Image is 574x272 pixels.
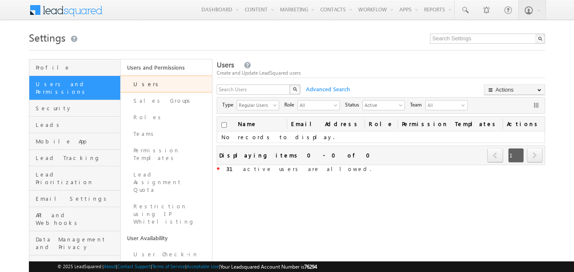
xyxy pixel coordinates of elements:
a: User Check-in [121,246,212,263]
span: Mobile App [36,137,118,145]
a: Restriction using IP Whitelisting [121,198,212,230]
a: Sales Groups [121,93,212,109]
a: Roles [121,109,212,126]
span: Leads [36,121,118,129]
span: next [527,148,543,163]
span: Role [284,101,297,109]
span: Type [222,101,237,109]
span: Email Settings [36,195,118,202]
a: prev [487,149,503,163]
a: Role [365,117,398,131]
div: Create and Update LeadSquared users [217,69,546,77]
a: Users [121,76,212,93]
span: Team [410,101,425,109]
span: Regular Users [237,101,272,109]
a: Lead Prioritization [29,166,120,191]
span: Settings [29,31,65,44]
a: Acceptable Use [187,264,219,269]
a: Email Address [287,117,365,131]
td: No records to display. [217,132,545,143]
span: 1 [508,148,524,163]
input: Search Settings [430,34,545,44]
a: Analytics [29,255,120,272]
span: Active [363,101,398,109]
a: Terms of Service [152,264,185,269]
span: Status [345,101,362,109]
a: About [104,264,116,269]
a: Users and Permissions [29,76,120,100]
a: Lead Tracking [29,150,120,166]
a: Leads [29,117,120,133]
a: Name [234,117,261,131]
span: © 2025 LeadSquared | | | | | [57,263,317,271]
span: API and Webhooks [36,211,118,227]
a: Profile [29,59,120,76]
span: Users and Permissions [36,80,118,95]
a: Data Management and Privacy [29,231,120,255]
span: 76294 [304,264,317,270]
span: Permission Templates [398,117,503,131]
span: select [273,103,280,107]
span: All [426,101,460,110]
span: Actions [503,117,545,131]
a: Security [29,100,120,117]
span: active users are allowed. [220,165,371,172]
a: Permission Templates [121,142,212,166]
span: Your Leadsquared Account Number is [220,264,317,270]
span: All [298,101,333,109]
span: Users [217,60,234,70]
span: Data Management and Privacy [36,236,118,251]
a: Mobile App [29,133,120,150]
a: Teams [121,126,212,142]
div: Displaying items 0 - 0 of 0 [219,150,375,160]
a: Email Settings [29,191,120,207]
img: Search [293,87,297,91]
button: Actions [484,84,545,95]
input: Search Users [217,84,291,95]
a: Lead Assignment Quota [121,166,212,198]
span: select [399,103,406,107]
span: Advanced Search [302,85,353,93]
span: Security [36,104,118,112]
a: API and Webhooks [29,207,120,231]
span: Analytics [36,260,118,267]
span: Profile [36,64,118,71]
span: Lead Prioritization [36,171,118,186]
a: Contact Support [117,264,151,269]
strong: 31 [226,165,243,172]
span: prev [487,148,503,163]
a: User Availability [121,230,212,246]
a: Users and Permissions [121,59,212,76]
a: next [527,149,543,163]
span: Lead Tracking [36,154,118,162]
span: select [334,103,341,107]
